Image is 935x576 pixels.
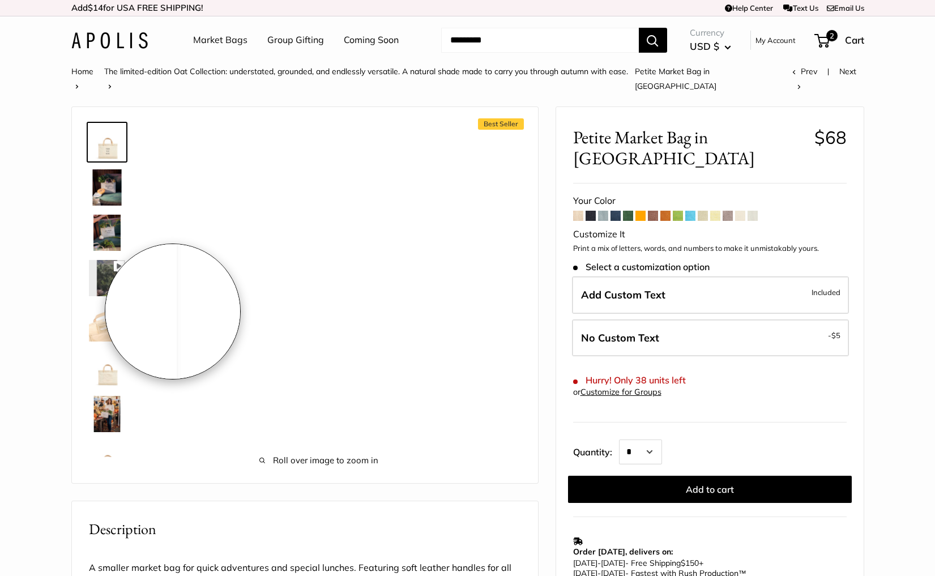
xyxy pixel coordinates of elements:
span: Petite Market Bag in [GEOGRAPHIC_DATA] [573,127,806,169]
span: 2 [826,30,837,41]
a: Petite Market Bag in Oat [87,258,127,298]
a: The limited-edition Oat Collection: understated, grounded, and endlessly versatile. A natural sha... [104,66,628,76]
a: Text Us [783,3,818,12]
button: Search [639,28,667,53]
a: Petite Market Bag in Oat [87,348,127,389]
nav: Breadcrumb [71,64,792,93]
span: $68 [814,126,847,148]
span: $150 [681,558,699,568]
span: [DATE] [573,558,597,568]
h2: Description [89,518,521,540]
a: Prev [792,66,817,76]
img: Petite Market Bag in Oat [89,396,125,432]
strong: Order [DATE], delivers on: [573,547,673,557]
button: Add to cart [568,476,852,503]
img: Petite Market Bag in Oat [89,124,125,160]
label: Add Custom Text [572,276,849,314]
label: Leave Blank [572,319,849,357]
span: Currency [690,25,731,41]
img: Petite Market Bag in Oat [89,441,125,477]
span: Included [812,285,840,299]
a: Email Us [827,3,864,12]
a: Petite Market Bag in Oat [87,122,127,163]
img: Petite Market Bag in Oat [89,351,125,387]
span: - [597,558,601,568]
a: Petite Market Bag in Oat [87,167,127,208]
span: Best Seller [478,118,524,130]
label: Quantity: [573,436,619,464]
img: Petite Market Bag in Oat [89,169,125,206]
p: Print a mix of letters, words, and numbers to make it unmistakably yours. [573,243,847,254]
span: USD $ [690,40,719,52]
a: Petite Market Bag in Oat [87,439,127,480]
span: $14 [88,2,103,13]
a: Market Bags [193,32,247,49]
span: Cart [845,34,864,46]
span: Add Custom Text [581,288,665,301]
span: Petite Market Bag in [GEOGRAPHIC_DATA] [635,66,716,91]
a: Group Gifting [267,32,324,49]
span: Roll over image to zoom in [163,453,475,468]
a: Help Center [725,3,773,12]
a: Petite Market Bag in Oat [87,212,127,253]
img: Petite Market Bag in Oat [89,215,125,251]
button: USD $ [690,37,731,56]
a: Petite Market Bag in Oat [87,303,127,344]
span: $5 [831,331,840,340]
img: Petite Market Bag in Oat [89,305,125,342]
span: Hurry! Only 38 units left [573,375,686,386]
a: Home [71,66,93,76]
span: [DATE] [601,558,625,568]
a: Petite Market Bag in Oat [87,394,127,434]
div: Customize It [573,226,847,243]
input: Search... [441,28,639,53]
a: 2 Cart [816,31,864,49]
div: Your Color [573,193,847,210]
a: Customize for Groups [580,387,661,397]
div: or [573,385,661,400]
a: Coming Soon [344,32,399,49]
span: - [828,328,840,342]
a: My Account [755,33,796,47]
span: Select a customization option [573,262,710,272]
img: Apolis [71,32,148,49]
span: No Custom Text [581,331,659,344]
img: Petite Market Bag in Oat [89,260,125,296]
